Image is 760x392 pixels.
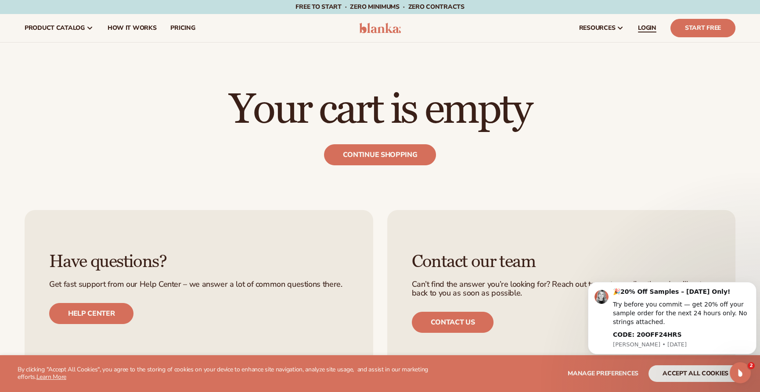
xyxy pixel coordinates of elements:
iframe: Intercom notifications message [584,274,760,360]
span: resources [579,25,615,32]
span: product catalog [25,25,85,32]
span: 2 [748,362,755,369]
p: Get fast support from our Help Center – we answer a lot of common questions there. [49,280,349,289]
a: Learn More [36,373,66,381]
span: LOGIN [638,25,656,32]
a: pricing [163,14,202,42]
a: Continue shopping [324,144,436,165]
a: LOGIN [631,14,663,42]
a: Contact us [412,312,494,333]
a: product catalog [18,14,101,42]
p: Can’t find the answer you’re looking for? Reach out to our team directly and we’ll get back to yo... [412,280,711,298]
h1: Your cart is empty [25,89,735,131]
a: Help center [49,303,133,324]
span: How It Works [108,25,157,32]
h3: Have questions? [49,252,349,271]
button: accept all cookies [648,365,742,382]
button: Manage preferences [568,365,638,382]
a: How It Works [101,14,164,42]
span: Free to start · ZERO minimums · ZERO contracts [295,3,464,11]
iframe: Intercom live chat [730,362,751,383]
a: resources [572,14,631,42]
h3: Contact our team [412,252,711,271]
a: Start Free [670,19,735,37]
img: logo [359,23,401,33]
span: pricing [170,25,195,32]
span: Manage preferences [568,369,638,378]
p: By clicking "Accept All Cookies", you agree to the storing of cookies on your device to enhance s... [18,366,451,381]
